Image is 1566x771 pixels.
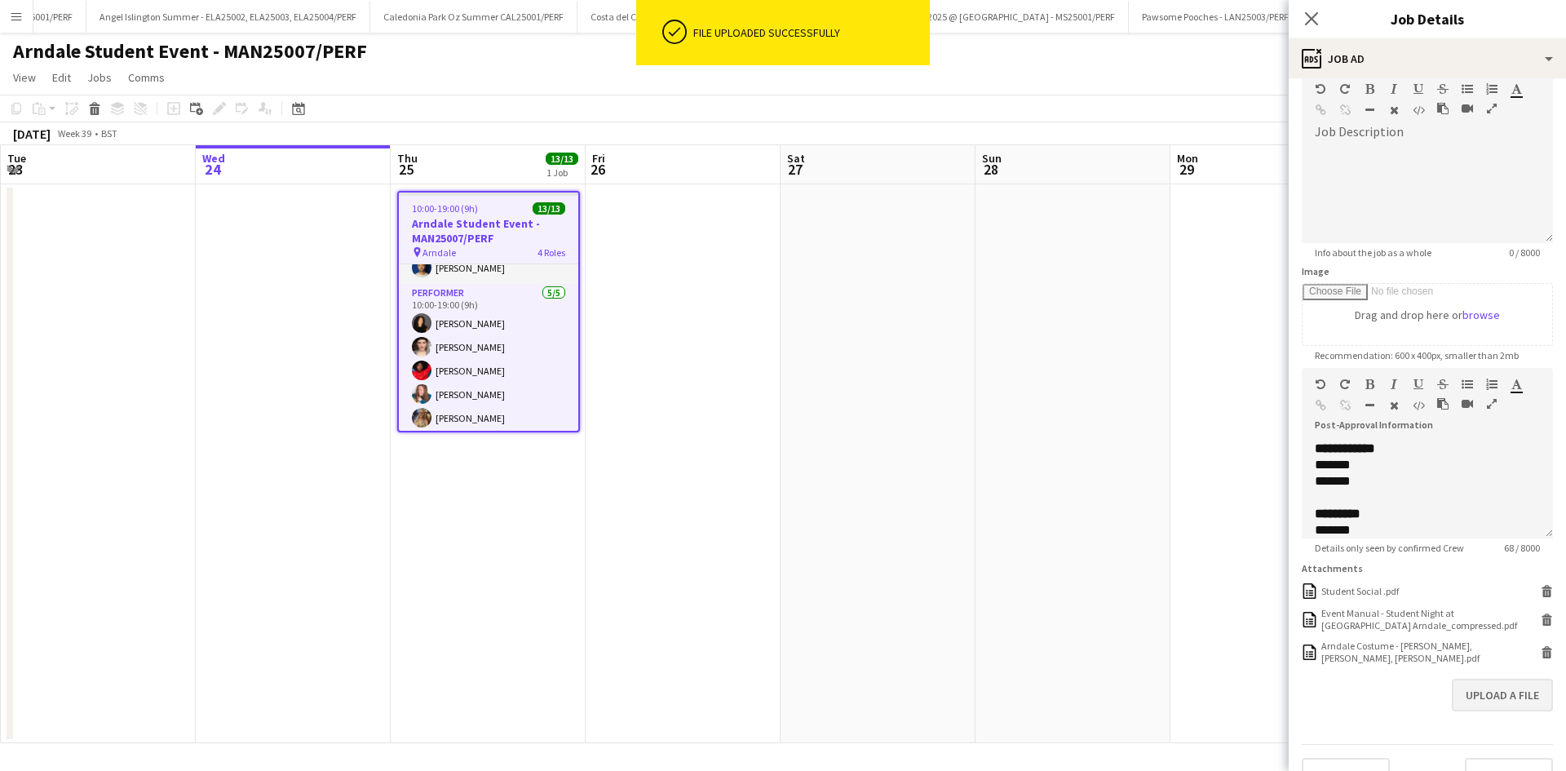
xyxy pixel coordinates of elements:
[54,127,95,140] span: Week 39
[399,216,578,246] h3: Arndale Student Event - MAN25007/PERF
[1321,607,1537,631] div: Event Manual - Student Night at Manchester Arndale_compressed.pdf
[1302,562,1363,574] label: Attachments
[1129,1,1303,33] button: Pawsome Pooches - LAN25003/PERF
[1413,82,1424,95] button: Underline
[200,160,225,179] span: 24
[52,70,71,85] span: Edit
[1437,378,1449,391] button: Strikethrough
[399,284,578,434] app-card-role: Performer5/510:00-19:00 (9h)[PERSON_NAME][PERSON_NAME][PERSON_NAME][PERSON_NAME][PERSON_NAME]
[1339,82,1351,95] button: Redo
[1437,82,1449,95] button: Strikethrough
[422,246,456,259] span: Arndale
[1321,640,1537,664] div: Arndale Costume - Pauline, Emily, Emma.pdf
[1364,399,1375,412] button: Horizontal Line
[592,151,605,166] span: Fri
[1496,246,1553,259] span: 0 / 8000
[101,127,117,140] div: BST
[46,67,77,88] a: Edit
[887,1,1129,33] button: DOTD 2025 @ [GEOGRAPHIC_DATA] - MS25001/PERF
[533,202,565,215] span: 13/13
[1289,8,1566,29] h3: Job Details
[86,1,370,33] button: Angel Islington Summer - ELA25002, ELA25003, ELA25004/PERF
[1486,82,1497,95] button: Ordered List
[1437,397,1449,410] button: Paste as plain text
[1339,378,1351,391] button: Redo
[546,153,578,165] span: 13/13
[1174,160,1198,179] span: 29
[13,39,367,64] h1: Arndale Student Event - MAN25007/PERF
[397,191,580,432] app-job-card: 10:00-19:00 (9h)13/13Arndale Student Event - MAN25007/PERF Arndale4 Roles[PERSON_NAME][PERSON_NAM...
[1302,349,1532,361] span: Recommendation: 600 x 400px, smaller than 2mb
[81,67,118,88] a: Jobs
[1388,82,1400,95] button: Italic
[537,246,565,259] span: 4 Roles
[577,1,747,33] button: Costa del Croydon C&W25003/PERF
[787,151,805,166] span: Sat
[1462,82,1473,95] button: Unordered List
[546,166,577,179] div: 1 Job
[87,70,112,85] span: Jobs
[1462,397,1473,410] button: Insert video
[982,151,1002,166] span: Sun
[1388,399,1400,412] button: Clear Formatting
[1364,378,1375,391] button: Bold
[1452,679,1553,711] button: Upload a file
[1302,542,1477,554] span: Details only seen by confirmed Crew
[1462,102,1473,115] button: Insert video
[1413,378,1424,391] button: Underline
[785,160,805,179] span: 27
[1511,82,1522,95] button: Text Color
[590,160,605,179] span: 26
[5,160,26,179] span: 23
[122,67,171,88] a: Comms
[1388,378,1400,391] button: Italic
[397,151,418,166] span: Thu
[395,160,418,179] span: 25
[1437,102,1449,115] button: Paste as plain text
[1315,378,1326,391] button: Undo
[1511,378,1522,391] button: Text Color
[1388,104,1400,117] button: Clear Formatting
[1364,82,1375,95] button: Bold
[1413,104,1424,117] button: HTML Code
[202,151,225,166] span: Wed
[1413,399,1424,412] button: HTML Code
[1315,82,1326,95] button: Undo
[1486,378,1497,391] button: Ordered List
[13,70,36,85] span: View
[412,202,478,215] span: 10:00-19:00 (9h)
[370,1,577,33] button: Caledonia Park Oz Summer CAL25001/PERF
[128,70,165,85] span: Comms
[1486,102,1497,115] button: Fullscreen
[1364,104,1375,117] button: Horizontal Line
[1462,378,1473,391] button: Unordered List
[693,25,923,40] div: File uploaded successfully
[1302,246,1444,259] span: Info about the job as a whole
[980,160,1002,179] span: 28
[1486,397,1497,410] button: Fullscreen
[1177,151,1198,166] span: Mon
[7,67,42,88] a: View
[1321,585,1399,597] div: Student Social .pdf
[1289,39,1566,78] div: Job Ad
[13,126,51,142] div: [DATE]
[1491,542,1553,554] span: 68 / 8000
[7,151,26,166] span: Tue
